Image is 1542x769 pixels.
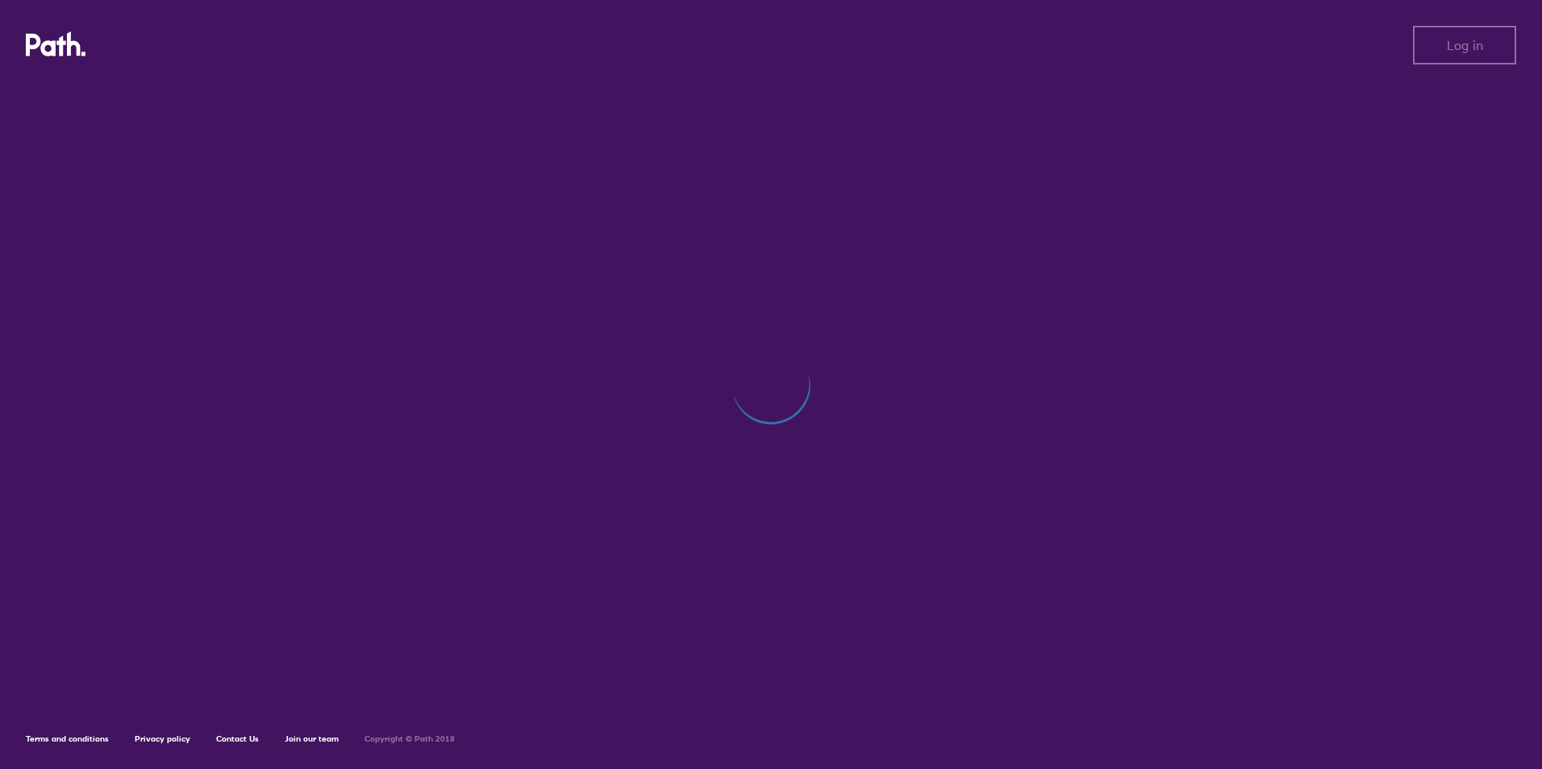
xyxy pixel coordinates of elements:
[216,734,259,744] a: Contact Us
[135,734,190,744] a: Privacy policy
[285,734,339,744] a: Join our team
[26,734,109,744] a: Terms and conditions
[365,734,455,744] h6: Copyright © Path 2018
[1413,26,1516,64] button: Log in
[1447,38,1483,52] span: Log in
